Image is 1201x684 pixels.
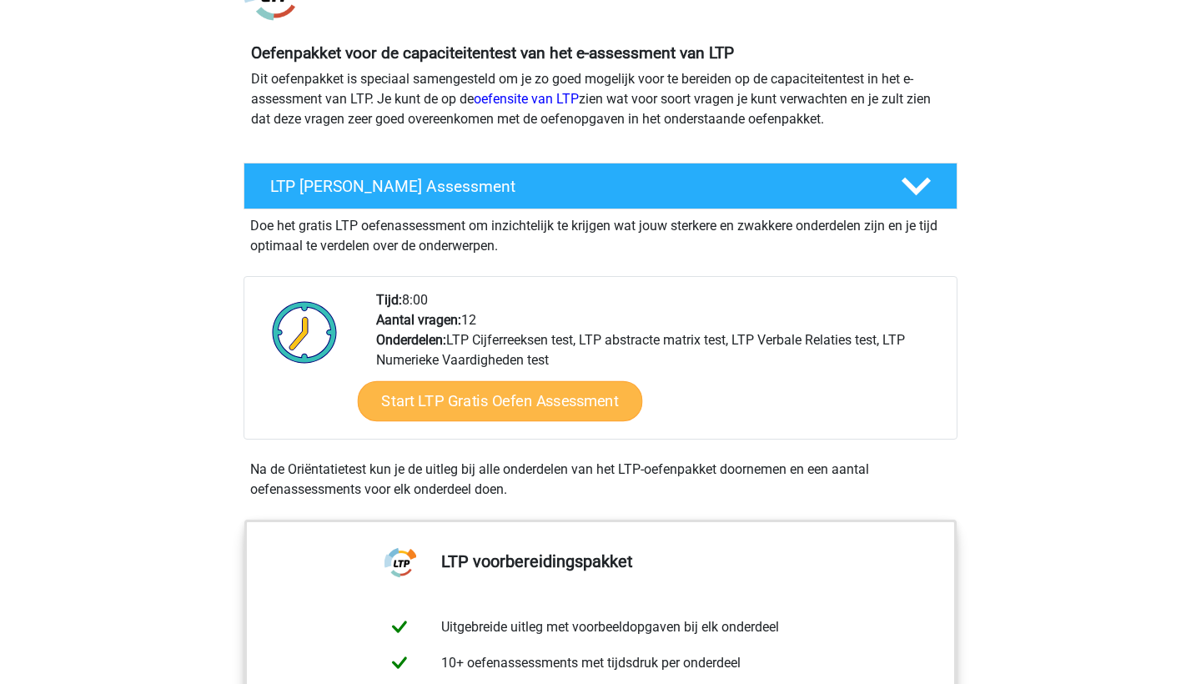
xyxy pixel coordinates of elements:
[364,290,956,439] div: 8:00 12 LTP Cijferreeksen test, LTP abstracte matrix test, LTP Verbale Relaties test, LTP Numerie...
[244,460,957,500] div: Na de Oriëntatietest kun je de uitleg bij alle onderdelen van het LTP-oefenpakket doornemen en ee...
[474,91,579,107] a: oefensite van LTP
[376,312,461,328] b: Aantal vragen:
[376,292,402,308] b: Tijd:
[263,290,347,374] img: Klok
[358,381,643,421] a: Start LTP Gratis Oefen Assessment
[244,209,957,256] div: Doe het gratis LTP oefenassessment om inzichtelijk te krijgen wat jouw sterkere en zwakkere onder...
[376,332,446,348] b: Onderdelen:
[270,177,874,196] h4: LTP [PERSON_NAME] Assessment
[237,163,964,209] a: LTP [PERSON_NAME] Assessment
[251,69,950,129] p: Dit oefenpakket is speciaal samengesteld om je zo goed mogelijk voor te bereiden op de capaciteit...
[251,43,734,63] b: Oefenpakket voor de capaciteitentest van het e-assessment van LTP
